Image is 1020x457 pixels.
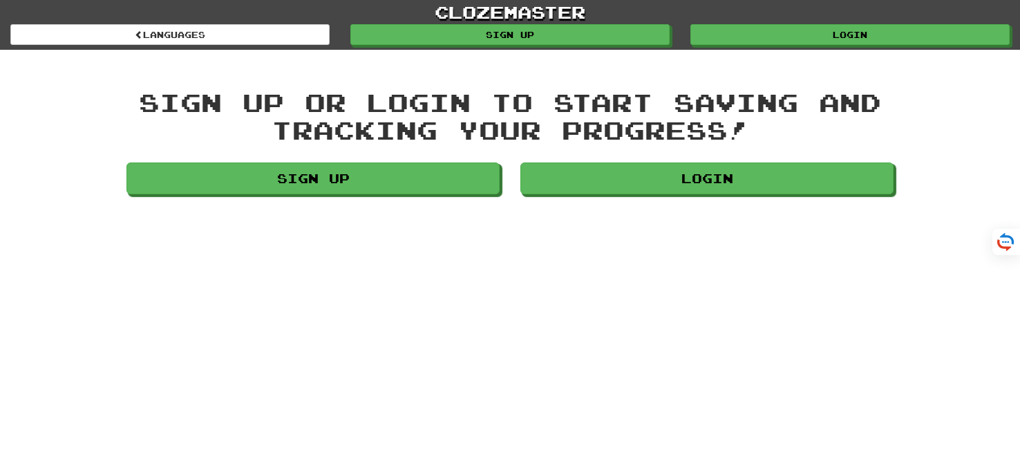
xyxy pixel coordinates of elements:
a: Languages [10,24,330,45]
a: Sign up [350,24,670,45]
a: Login [690,24,1010,45]
a: Login [520,162,894,194]
a: Sign up [126,162,500,194]
div: Sign up or login to start saving and tracking your progress! [126,88,894,143]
